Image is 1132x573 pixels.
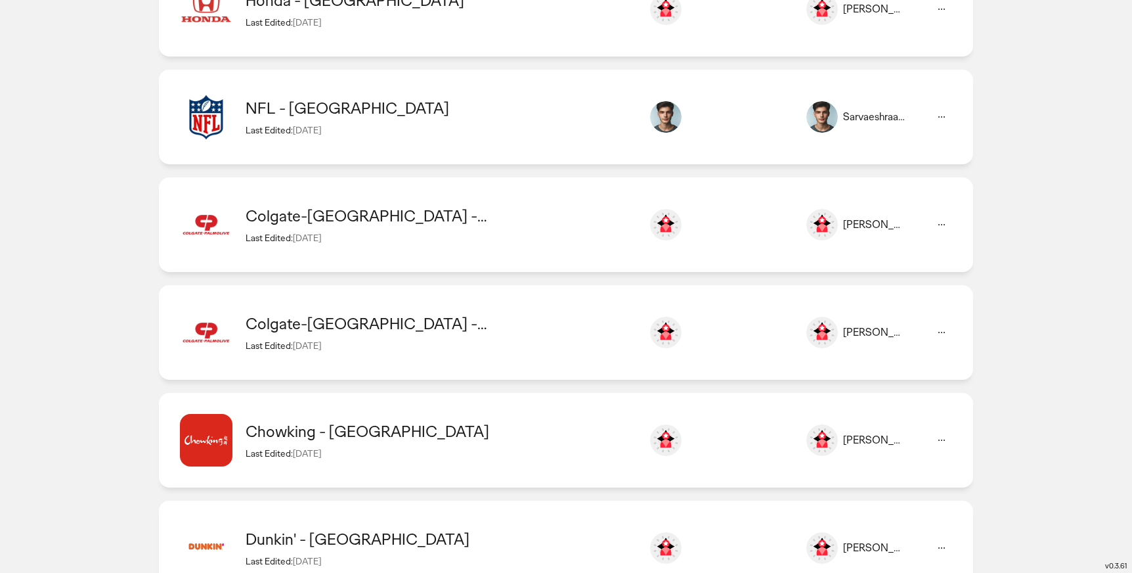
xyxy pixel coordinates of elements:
img: mayank.jain@ogilvy.com [650,209,682,241]
span: [DATE] [293,16,321,28]
img: nigel.cornel@ogilvy.com [650,424,682,456]
img: image [806,317,838,348]
div: Last Edited: [246,447,636,459]
div: Last Edited: [246,555,636,567]
img: image [806,209,838,241]
div: Last Edited: [246,16,636,28]
img: image [180,306,232,359]
div: [PERSON_NAME] [843,434,905,447]
img: mayank.jain@ogilvy.com [650,317,682,348]
img: image [806,424,838,456]
img: image [180,198,232,251]
div: NFL - USA [246,98,636,118]
div: Last Edited: [246,124,636,136]
img: sarvaeshraam.selvakumar@ogilvy.com [650,101,682,133]
div: [PERSON_NAME] [843,541,905,555]
div: Colgate-Palmolive - India [246,313,636,334]
div: Chowking - Philippines [246,421,636,442]
span: [DATE] [293,232,321,244]
span: [DATE] [293,124,321,136]
span: [DATE] [293,447,321,459]
img: image [806,101,838,133]
div: Last Edited: [246,340,636,352]
img: image [806,532,838,564]
span: [DATE] [293,555,321,567]
img: image [180,414,232,467]
div: Sarvaeshraam [PERSON_NAME] [843,110,905,124]
div: Last Edited: [246,232,636,244]
img: leanne.cordes@lacek.com [650,532,682,564]
span: [DATE] [293,340,321,352]
div: Dunkin' - AMERICAS [246,529,636,549]
div: Colgate-Palmolive - USA [246,206,636,226]
img: image [180,91,232,143]
div: [PERSON_NAME] [843,218,905,232]
div: [PERSON_NAME] [843,326,905,340]
div: [PERSON_NAME] [843,3,905,16]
